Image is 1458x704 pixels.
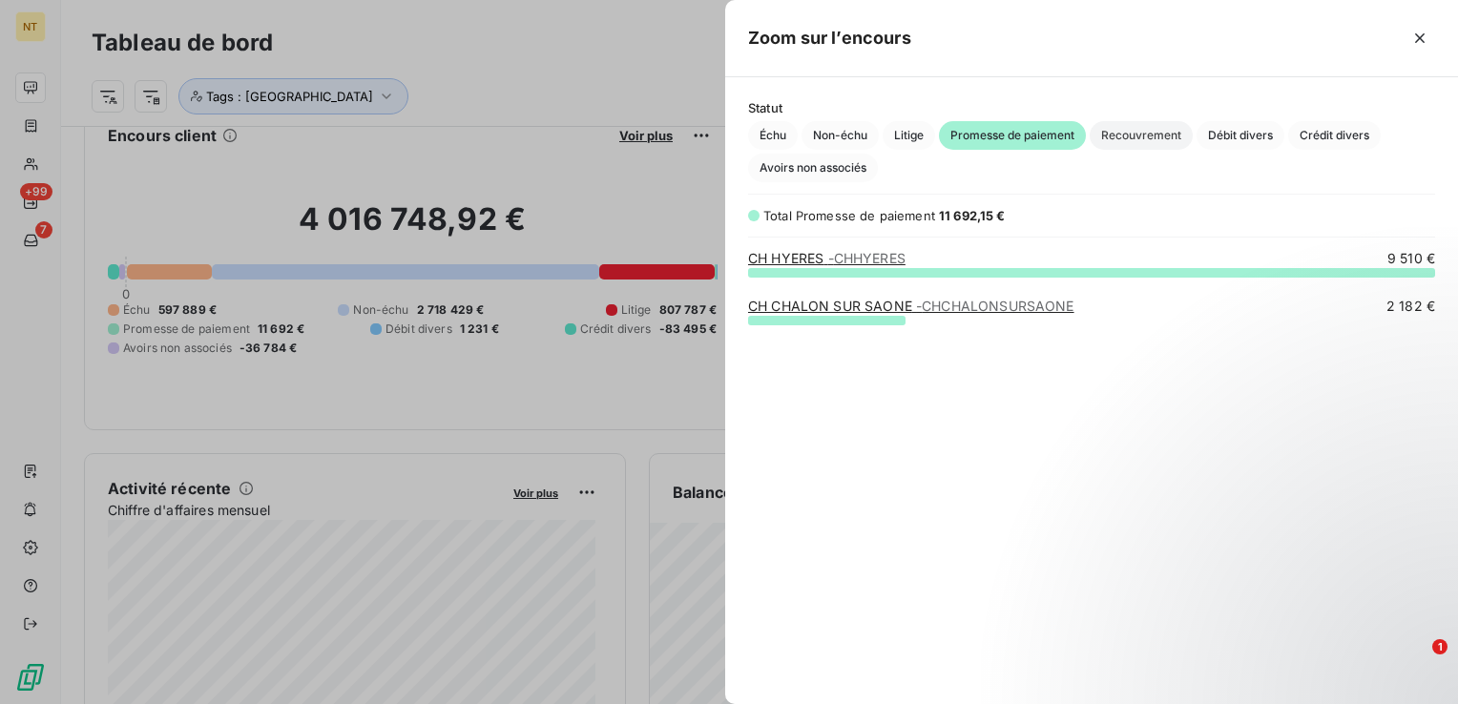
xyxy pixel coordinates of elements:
[1386,297,1435,316] span: 2 182 €
[725,249,1458,682] div: grid
[748,121,798,150] button: Échu
[916,298,1074,314] span: - CHCHALONSURSAONE
[1090,121,1193,150] button: Recouvrement
[939,208,1006,223] span: 11 692,15 €
[1387,249,1435,268] span: 9 510 €
[1197,121,1284,150] button: Débit divers
[748,100,1435,115] span: Statut
[1076,519,1458,652] iframe: Intercom notifications message
[802,121,879,150] button: Non-échu
[748,154,878,182] button: Avoirs non associés
[763,208,935,223] span: Total Promesse de paiement
[939,121,1086,150] button: Promesse de paiement
[748,25,911,52] h5: Zoom sur l’encours
[828,250,906,266] span: - CHHYERES
[748,298,1074,314] a: CH CHALON SUR SAONE
[1393,639,1439,685] iframe: Intercom live chat
[748,250,906,266] a: CH HYERES
[1288,121,1381,150] button: Crédit divers
[1432,639,1448,654] span: 1
[883,121,935,150] button: Litige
